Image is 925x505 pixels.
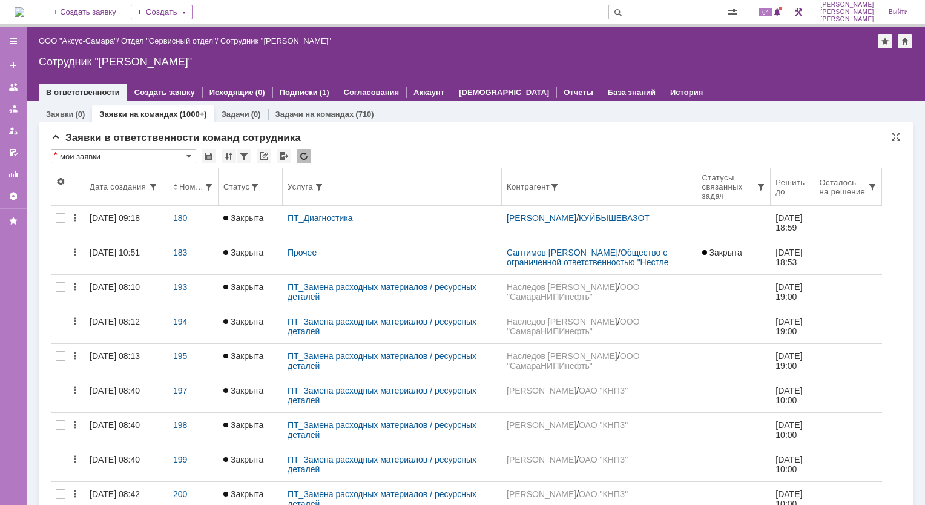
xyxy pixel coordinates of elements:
a: ОАО "КНПЗ" [579,455,628,464]
a: Перейти в интерфейс администратора [791,5,806,19]
a: [DATE] 19:00 [771,344,814,378]
div: 183 [173,248,214,257]
div: 194 [173,317,214,326]
div: Действия [70,317,80,326]
a: ПТ_Замена расходных материалов / ресурсных деталей [288,386,479,405]
span: Быстрая фильтрация по атрибуту [756,182,766,192]
div: Услуга [288,182,314,191]
a: ОАО "КНПЗ" [579,420,628,430]
a: ООО "СамараНИПИнефть" [507,282,642,302]
span: Быстрая фильтрация по атрибуту [550,182,559,192]
a: Закрыта [219,378,283,412]
th: Дата создания [85,168,168,206]
div: / [507,420,693,430]
a: Задачи на командах [275,110,354,119]
div: [DATE] 08:12 [90,317,140,326]
th: Статус [219,168,283,206]
span: 64 [759,8,772,16]
a: 198 [168,413,219,447]
div: Фильтрация... [237,149,251,163]
div: / [507,351,693,371]
a: Создать заявку [134,88,195,97]
span: [DATE] 19:00 [775,351,805,371]
div: / [507,489,693,499]
th: Номер [168,168,219,206]
span: [DATE] 18:59 [775,213,805,233]
a: Закрыта [219,344,283,378]
div: Действия [70,282,80,292]
div: Действия [70,213,80,223]
div: [DATE] 08:13 [90,351,140,361]
div: Обновлять список [297,149,311,163]
span: Закрыта [223,248,263,257]
a: ПТ_Замена расходных материалов / ресурсных деталей [288,282,479,302]
div: (1000+) [179,110,206,119]
img: logo [15,7,24,17]
a: ООО "СамараНИПИнефть" [507,317,642,336]
div: Статус [223,182,250,191]
span: Закрыта [223,455,263,464]
a: [DATE] 19:00 [771,309,814,343]
div: [DATE] 08:40 [90,386,140,395]
a: ПТ_Замена расходных материалов / ресурсных деталей [288,351,479,371]
span: Быстрая фильтрация по атрибуту [867,182,877,192]
a: Отчеты [4,165,23,184]
a: ОАО "КНПЗ" [579,386,628,395]
a: [DATE] 08:12 [85,309,168,343]
a: Закрыта [219,309,283,343]
a: [PERSON_NAME] [507,386,576,395]
span: Быстрая фильтрация по атрибуту [148,182,158,192]
div: Добавить в избранное [878,34,892,48]
a: ПТ_Диагностика [288,213,353,223]
div: Статусы связанных задач [702,173,757,200]
a: [DATE] 08:10 [85,275,168,309]
a: [DATE] 09:18 [85,206,168,240]
a: Общество с ограниченной ответственностью "Нестле Россия" (филиал в г.[GEOGRAPHIC_DATA]) [507,248,679,277]
a: ПТ_Замена расходных материалов / ресурсных деталей [288,455,479,474]
a: Заявки на командах [99,110,177,119]
div: Создать [131,5,193,19]
div: Сохранить вид [202,149,216,163]
a: 183 [168,240,219,274]
div: Скопировать ссылку на список [257,149,271,163]
div: Дата создания [90,182,148,191]
a: [DATE] 08:13 [85,344,168,378]
div: 193 [173,282,214,292]
a: Сантимов [PERSON_NAME] [507,248,618,257]
div: / [507,248,693,267]
a: [DATE] 08:40 [85,413,168,447]
a: В ответственности [46,88,120,97]
a: [DATE] 08:40 [85,447,168,481]
a: Закрыта [697,240,771,274]
a: Закрыта [219,240,283,274]
a: Мои заявки [4,121,23,140]
a: КУЙБЫШЕВАЗОТ [579,213,650,223]
div: [DATE] 10:51 [90,248,140,257]
a: Наследов [PERSON_NAME] [507,282,617,292]
div: Сделать домашней страницей [898,34,912,48]
th: Осталось на решение [814,168,882,206]
span: Настройки [56,177,65,186]
a: ООО "СамараНИПИнефть" [507,351,642,371]
span: Быстрая фильтрация по атрибуту [314,182,324,192]
span: Закрыта [223,420,263,430]
a: Закрыта [219,275,283,309]
span: Закрыта [223,317,263,326]
div: 180 [173,213,214,223]
a: Заявки в моей ответственности [4,99,23,119]
div: 200 [173,489,214,499]
a: ПТ_Замена расходных материалов / ресурсных деталей [288,420,479,440]
a: [DATE] 08:40 [85,378,168,412]
div: Действия [70,420,80,430]
span: Закрыта [702,248,742,257]
span: [PERSON_NAME] [820,8,874,16]
div: Действия [70,489,80,499]
span: Заявки в ответственности команд сотрудника [51,132,301,144]
span: Быстрая фильтрация по атрибуту [250,182,260,192]
div: Контрагент [507,182,550,191]
div: / [507,282,693,302]
span: Закрыта [223,213,263,223]
div: Номер [179,182,204,191]
div: / [507,317,693,336]
div: Настройки списка отличаются от сохраненных в виде [54,151,57,159]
